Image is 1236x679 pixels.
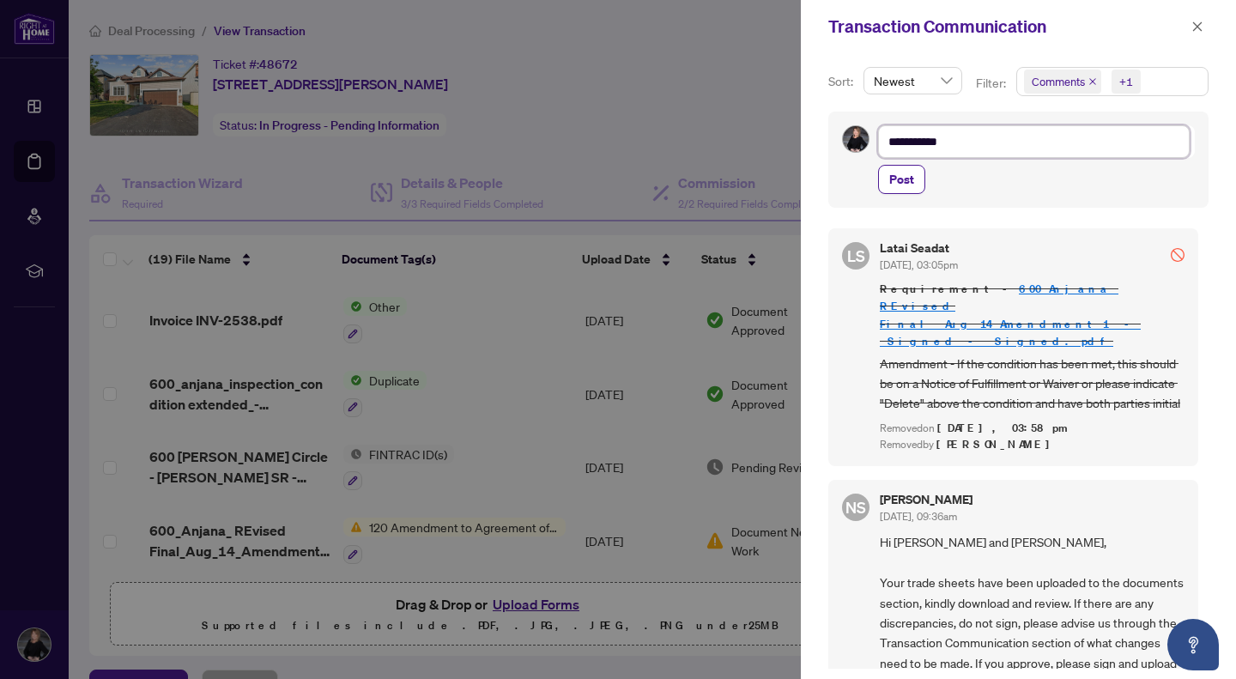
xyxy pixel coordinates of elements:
[845,495,866,519] span: NS
[880,510,957,523] span: [DATE], 09:36am
[880,282,1141,348] a: 600_Anjana_ REvised Final_Aug_14_Amendment_1__-_Signed - Signed.pdf
[1119,73,1133,90] div: +1
[976,74,1009,93] p: Filter:
[1024,70,1101,94] span: Comments
[880,421,1184,437] div: Removed on
[937,421,1070,435] span: [DATE], 03:58pm
[828,72,857,91] p: Sort:
[936,437,1059,452] span: [PERSON_NAME]
[880,242,958,254] h5: Latai Seadat
[880,354,1184,414] span: Amendment - If the condition has been met, this should be on a Notice of Fulfillment or Waiver or...
[828,14,1186,39] div: Transaction Communication
[880,494,972,506] h5: [PERSON_NAME]
[1191,21,1203,33] span: close
[880,437,1184,453] div: Removed by
[880,281,1184,349] span: Requirement -
[1171,248,1184,262] span: stop
[1088,77,1097,86] span: close
[878,165,925,194] button: Post
[889,166,914,193] span: Post
[1032,73,1085,90] span: Comments
[843,126,869,152] img: Profile Icon
[880,258,958,271] span: [DATE], 03:05pm
[874,68,952,94] span: Newest
[1167,619,1219,670] button: Open asap
[847,244,865,268] span: LS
